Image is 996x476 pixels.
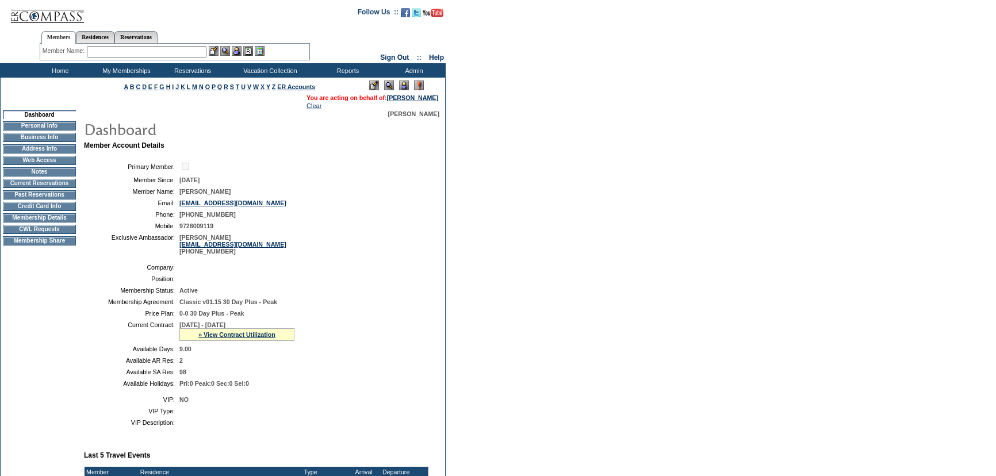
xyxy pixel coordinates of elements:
[76,31,114,43] a: Residences
[136,83,140,90] a: C
[154,83,158,90] a: F
[89,161,175,172] td: Primary Member:
[179,287,198,294] span: Active
[166,83,171,90] a: H
[232,46,242,56] img: Impersonate
[272,83,276,90] a: Z
[224,63,313,78] td: Vacation Collection
[181,83,185,90] a: K
[192,83,197,90] a: M
[307,102,321,109] a: Clear
[148,83,152,90] a: E
[179,188,231,195] span: [PERSON_NAME]
[89,357,175,364] td: Available AR Res:
[3,110,76,119] td: Dashboard
[89,298,175,305] td: Membership Agreement:
[384,80,394,90] img: View Mode
[224,83,228,90] a: R
[158,63,224,78] td: Reservations
[159,83,164,90] a: G
[266,83,270,90] a: Y
[43,46,87,56] div: Member Name:
[89,310,175,317] td: Price Plan:
[261,83,265,90] a: X
[217,83,222,90] a: Q
[423,11,443,18] a: Subscribe to our YouTube Channel
[179,199,286,206] a: [EMAIL_ADDRESS][DOMAIN_NAME]
[172,83,174,90] a: I
[3,133,76,142] td: Business Info
[3,202,76,211] td: Credit Card Info
[212,83,216,90] a: P
[414,80,424,90] img: Log Concern/Member Elevation
[236,83,240,90] a: T
[89,199,175,206] td: Email:
[3,213,76,222] td: Membership Details
[89,222,175,229] td: Mobile:
[241,83,246,90] a: U
[3,236,76,245] td: Membership Share
[179,241,286,248] a: [EMAIL_ADDRESS][DOMAIN_NAME]
[369,80,379,90] img: Edit Mode
[199,83,204,90] a: N
[198,331,275,338] a: » View Contract Utilization
[423,9,443,17] img: Subscribe to our YouTube Channel
[89,275,175,282] td: Position:
[399,80,409,90] img: Impersonate
[412,11,421,18] a: Follow us on Twitter
[89,380,175,387] td: Available Holidays:
[142,83,147,90] a: D
[89,176,175,183] td: Member Since:
[277,83,315,90] a: ER Accounts
[401,8,410,17] img: Become our fan on Facebook
[89,188,175,195] td: Member Name:
[41,31,76,44] a: Members
[3,225,76,234] td: CWL Requests
[89,419,175,426] td: VIP Description:
[89,368,175,375] td: Available SA Res:
[179,357,183,364] span: 2
[412,8,421,17] img: Follow us on Twitter
[205,83,210,90] a: O
[179,234,286,255] span: [PERSON_NAME] [PHONE_NUMBER]
[179,368,186,375] span: 98
[220,46,230,56] img: View
[243,46,253,56] img: Reservations
[3,167,76,176] td: Notes
[84,451,150,459] b: Last 5 Travel Events
[401,11,410,18] a: Become our fan on Facebook
[230,83,234,90] a: S
[3,156,76,165] td: Web Access
[3,190,76,199] td: Past Reservations
[380,63,446,78] td: Admin
[187,83,190,90] a: L
[89,234,175,255] td: Exclusive Ambassador:
[179,298,277,305] span: Classic v01.15 30 Day Plus - Peak
[417,53,422,62] span: ::
[84,141,164,149] b: Member Account Details
[89,287,175,294] td: Membership Status:
[92,63,158,78] td: My Memberships
[89,346,175,352] td: Available Days:
[124,83,128,90] a: A
[3,179,76,188] td: Current Reservations
[380,53,409,62] a: Sign Out
[89,321,175,341] td: Current Contract:
[89,264,175,271] td: Company:
[255,46,265,56] img: b_calculator.gif
[387,94,438,101] a: [PERSON_NAME]
[179,211,236,218] span: [PHONE_NUMBER]
[89,211,175,218] td: Phone:
[179,222,213,229] span: 9728009119
[179,346,191,352] span: 9.00
[307,94,438,101] span: You are acting on behalf of:
[179,396,189,403] span: NO
[358,7,399,21] td: Follow Us ::
[388,110,439,117] span: [PERSON_NAME]
[247,83,251,90] a: V
[253,83,259,90] a: W
[179,321,225,328] span: [DATE] - [DATE]
[429,53,444,62] a: Help
[89,396,175,403] td: VIP:
[130,83,135,90] a: B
